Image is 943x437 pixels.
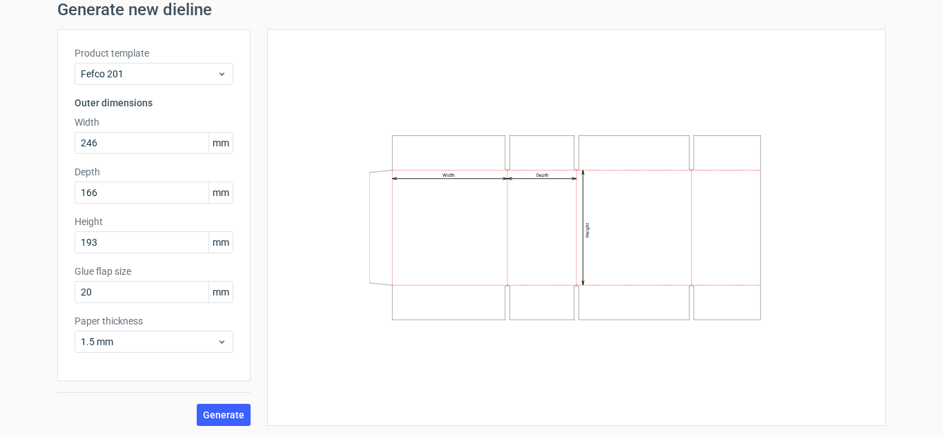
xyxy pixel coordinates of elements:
[443,173,455,178] text: Width
[75,215,233,229] label: Height
[81,67,217,81] span: Fefco 201
[208,282,233,302] span: mm
[197,404,251,426] button: Generate
[75,96,233,110] h3: Outer dimensions
[75,115,233,129] label: Width
[75,264,233,278] label: Glue flap size
[75,165,233,179] label: Depth
[203,410,244,420] span: Generate
[75,46,233,60] label: Product template
[208,133,233,153] span: mm
[585,223,590,237] text: Height
[208,182,233,203] span: mm
[75,314,233,328] label: Paper thickness
[81,335,217,349] span: 1.5 mm
[536,173,549,178] text: Depth
[208,232,233,253] span: mm
[57,1,886,18] h1: Generate new dieline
